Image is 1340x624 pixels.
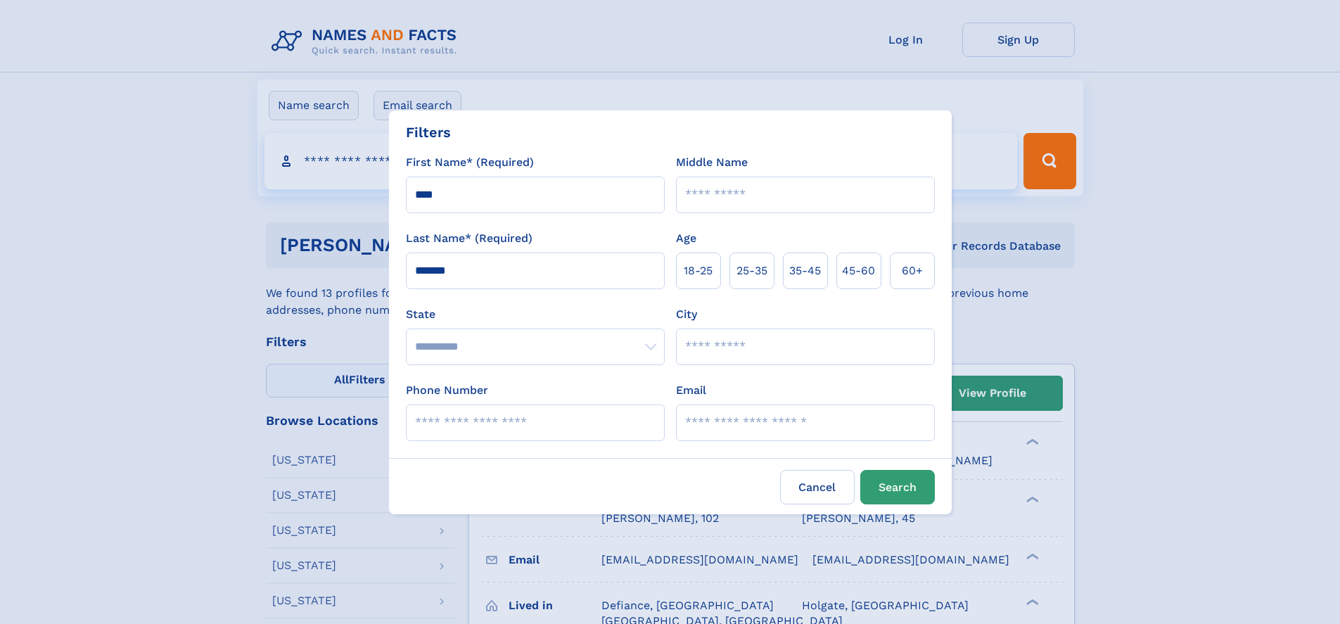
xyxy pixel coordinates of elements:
span: 35‑45 [789,262,821,279]
button: Search [860,470,935,504]
label: Middle Name [676,154,748,171]
span: 25‑35 [736,262,767,279]
label: State [406,306,665,323]
div: Filters [406,122,451,143]
span: 45‑60 [842,262,875,279]
label: Email [676,382,706,399]
label: Last Name* (Required) [406,230,532,247]
span: 18‑25 [684,262,713,279]
span: 60+ [902,262,923,279]
label: First Name* (Required) [406,154,534,171]
label: Cancel [780,470,855,504]
label: Phone Number [406,382,488,399]
label: City [676,306,697,323]
label: Age [676,230,696,247]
